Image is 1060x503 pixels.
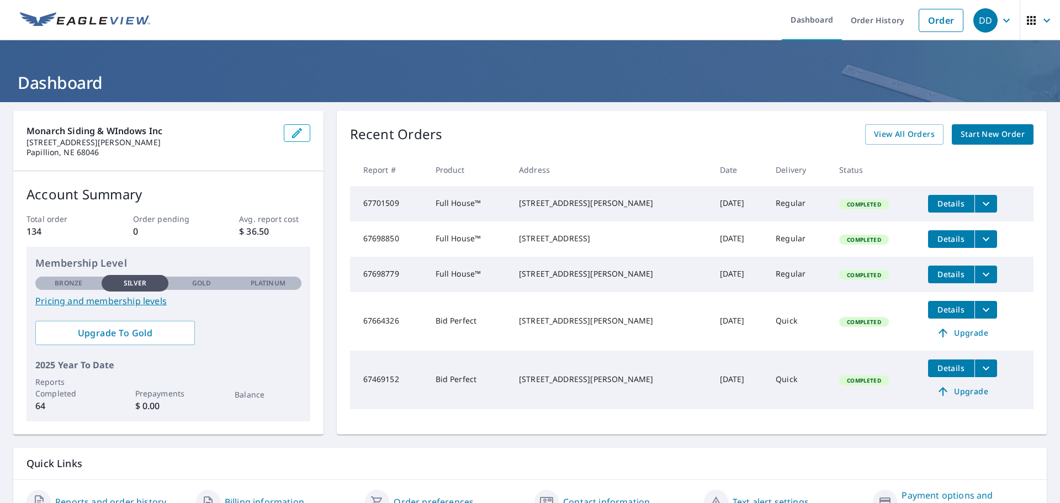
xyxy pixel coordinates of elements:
[519,233,702,244] div: [STREET_ADDRESS]
[973,8,998,33] div: DD
[192,278,211,288] p: Gold
[133,213,204,225] p: Order pending
[767,221,830,257] td: Regular
[840,377,887,384] span: Completed
[928,301,974,319] button: detailsBtn-67664326
[974,359,997,377] button: filesDropdownBtn-67469152
[952,124,1033,145] a: Start New Order
[935,198,968,209] span: Details
[35,294,301,308] a: Pricing and membership levels
[711,351,767,409] td: [DATE]
[767,153,830,186] th: Delivery
[239,225,310,238] p: $ 36.50
[55,278,82,288] p: Bronze
[711,221,767,257] td: [DATE]
[239,213,310,225] p: Avg. report cost
[427,153,510,186] th: Product
[935,304,968,315] span: Details
[35,358,301,372] p: 2025 Year To Date
[350,186,427,221] td: 67701509
[519,315,702,326] div: [STREET_ADDRESS][PERSON_NAME]
[350,124,443,145] p: Recent Orders
[840,271,887,279] span: Completed
[767,351,830,409] td: Quick
[427,292,510,351] td: Bid Perfect
[974,301,997,319] button: filesDropdownBtn-67664326
[711,186,767,221] td: [DATE]
[928,359,974,377] button: detailsBtn-67469152
[711,153,767,186] th: Date
[350,351,427,409] td: 67469152
[519,198,702,209] div: [STREET_ADDRESS][PERSON_NAME]
[35,256,301,271] p: Membership Level
[865,124,944,145] a: View All Orders
[935,326,990,340] span: Upgrade
[26,213,97,225] p: Total order
[35,321,195,345] a: Upgrade To Gold
[44,327,186,339] span: Upgrade To Gold
[974,266,997,283] button: filesDropdownBtn-67698779
[919,9,963,32] a: Order
[135,388,202,399] p: Prepayments
[20,12,150,29] img: EV Logo
[961,128,1025,141] span: Start New Order
[767,257,830,292] td: Regular
[935,363,968,373] span: Details
[840,200,887,208] span: Completed
[510,153,711,186] th: Address
[928,324,997,342] a: Upgrade
[26,124,275,137] p: Monarch Siding & WIndows Inc
[350,221,427,257] td: 67698850
[928,266,974,283] button: detailsBtn-67698779
[427,221,510,257] td: Full House™
[350,292,427,351] td: 67664326
[251,278,285,288] p: Platinum
[935,234,968,244] span: Details
[840,236,887,243] span: Completed
[35,376,102,399] p: Reports Completed
[135,399,202,412] p: $ 0.00
[35,399,102,412] p: 64
[519,374,702,385] div: [STREET_ADDRESS][PERSON_NAME]
[26,184,310,204] p: Account Summary
[235,389,301,400] p: Balance
[519,268,702,279] div: [STREET_ADDRESS][PERSON_NAME]
[26,225,97,238] p: 134
[711,257,767,292] td: [DATE]
[767,292,830,351] td: Quick
[26,137,275,147] p: [STREET_ADDRESS][PERSON_NAME]
[767,186,830,221] td: Regular
[26,147,275,157] p: Papillion, NE 68046
[711,292,767,351] td: [DATE]
[350,153,427,186] th: Report #
[874,128,935,141] span: View All Orders
[935,385,990,398] span: Upgrade
[124,278,147,288] p: Silver
[350,257,427,292] td: 67698779
[974,195,997,213] button: filesDropdownBtn-67701509
[13,71,1047,94] h1: Dashboard
[427,351,510,409] td: Bid Perfect
[935,269,968,279] span: Details
[840,318,887,326] span: Completed
[26,457,1033,470] p: Quick Links
[427,257,510,292] td: Full House™
[928,195,974,213] button: detailsBtn-67701509
[427,186,510,221] td: Full House™
[133,225,204,238] p: 0
[928,230,974,248] button: detailsBtn-67698850
[928,383,997,400] a: Upgrade
[974,230,997,248] button: filesDropdownBtn-67698850
[830,153,919,186] th: Status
